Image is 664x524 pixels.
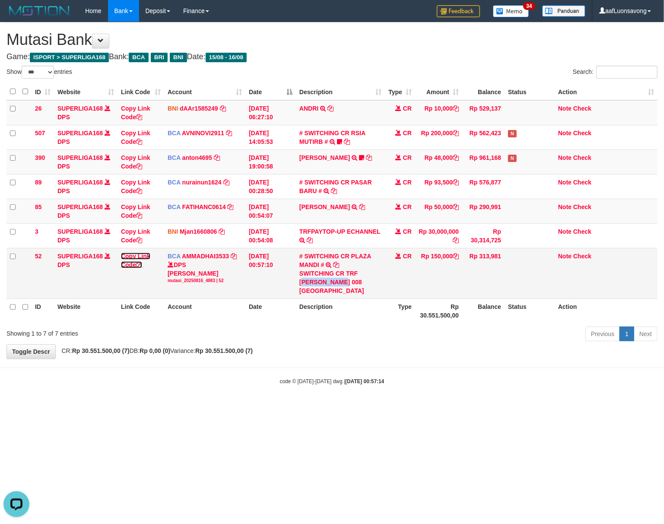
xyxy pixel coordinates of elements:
[573,253,591,260] a: Check
[168,228,178,235] span: BNI
[453,154,459,161] a: Copy Rp 48,000 to clipboard
[245,248,296,299] td: [DATE] 00:57:10
[121,105,150,121] a: Copy Link Code
[35,154,45,161] span: 390
[140,347,170,354] strong: Rp 0,00 (0)
[35,105,42,112] span: 26
[168,154,181,161] span: BCA
[344,138,350,145] a: Copy # SWITCHING CR RSIA MUTIRB # to clipboard
[415,248,462,299] td: Rp 150,000
[182,179,222,186] a: nurainun1624
[573,154,591,161] a: Check
[453,105,459,112] a: Copy Rp 10,000 to clipboard
[164,299,245,323] th: Account
[219,228,225,235] a: Copy Mjan1660806 to clipboard
[6,53,658,61] h4: Game: Bank: Date:
[245,174,296,199] td: [DATE] 00:28:50
[558,154,572,161] a: Note
[453,179,459,186] a: Copy Rp 93,500 to clipboard
[558,179,572,186] a: Note
[54,223,118,248] td: DPS
[57,228,103,235] a: SUPERLIGA168
[558,228,572,235] a: Note
[585,327,620,341] a: Previous
[415,100,462,125] td: Rp 10,000
[415,83,462,100] th: Amount: activate to sort column ascending
[415,174,462,199] td: Rp 93,500
[168,105,178,112] span: BNI
[164,83,245,100] th: Account: activate to sort column ascending
[245,100,296,125] td: [DATE] 06:27:10
[462,174,505,199] td: Rp 576,877
[333,261,339,268] a: Copy # SWITCHING CR PLAZA MANDI # to clipboard
[182,130,224,137] a: AVNINOVI2911
[307,237,313,244] a: Copy TRFPAYTOP-UP ECHANNEL to clipboard
[462,299,505,323] th: Balance
[6,66,72,79] label: Show entries
[403,130,412,137] span: CR
[299,228,380,235] a: TRFPAYTOP-UP ECHANNEL
[223,179,229,186] a: Copy nurainun1624 to clipboard
[403,154,412,161] span: CR
[462,223,505,248] td: Rp 30,314,725
[35,253,42,260] span: 52
[182,154,212,161] a: anton4695
[72,347,130,354] strong: Rp 30.551.500,00 (7)
[245,125,296,149] td: [DATE] 14:05:53
[121,228,150,244] a: Copy Link Code
[35,179,42,186] span: 89
[596,66,658,79] input: Search:
[299,203,350,210] a: [PERSON_NAME]
[170,53,187,62] span: BNI
[366,154,372,161] a: Copy ALI NURHAMZAH to clipboard
[385,299,415,323] th: Type
[195,347,253,354] strong: Rp 30.551.500,00 (7)
[226,130,232,137] a: Copy AVNINOVI2911 to clipboard
[180,228,217,235] a: Mjan1660806
[168,278,242,284] div: mutasi_20250816_4883 | 52
[296,83,385,100] th: Description: activate to sort column ascending
[415,125,462,149] td: Rp 200,000
[299,269,381,295] div: SWITCHING CR TRF [PERSON_NAME] 008 [GEOGRAPHIC_DATA]
[6,31,658,48] h1: Mutasi Bank
[245,199,296,223] td: [DATE] 00:54:07
[3,3,29,29] button: Open LiveChat chat widget
[299,105,318,112] a: ANDRI
[151,53,168,62] span: BRI
[35,228,38,235] span: 3
[462,100,505,125] td: Rp 529,137
[573,203,591,210] a: Check
[57,154,103,161] a: SUPERLIGA168
[245,83,296,100] th: Date: activate to sort column descending
[57,203,103,210] a: SUPERLIGA168
[505,83,555,100] th: Status
[35,130,45,137] span: 507
[35,203,42,210] span: 85
[403,253,412,260] span: CR
[54,149,118,174] td: DPS
[299,130,365,145] a: # SWITCHING CR RSIA MUTIRB #
[118,299,164,323] th: Link Code
[403,105,412,112] span: CR
[573,228,591,235] a: Check
[385,83,415,100] th: Type: activate to sort column ascending
[403,203,412,210] span: CR
[555,83,658,100] th: Action: activate to sort column ascending
[462,125,505,149] td: Rp 562,423
[505,299,555,323] th: Status
[558,130,572,137] a: Note
[573,130,591,137] a: Check
[121,179,150,194] a: Copy Link Code
[555,299,658,323] th: Action
[415,149,462,174] td: Rp 48,000
[493,5,529,17] img: Button%20Memo.svg
[54,125,118,149] td: DPS
[32,83,54,100] th: ID: activate to sort column ascending
[168,253,181,260] span: BCA
[299,154,350,161] a: [PERSON_NAME]
[54,299,118,323] th: Website
[121,130,150,145] a: Copy Link Code
[453,237,459,244] a: Copy Rp 30,000,000 to clipboard
[573,105,591,112] a: Check
[573,66,658,79] label: Search:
